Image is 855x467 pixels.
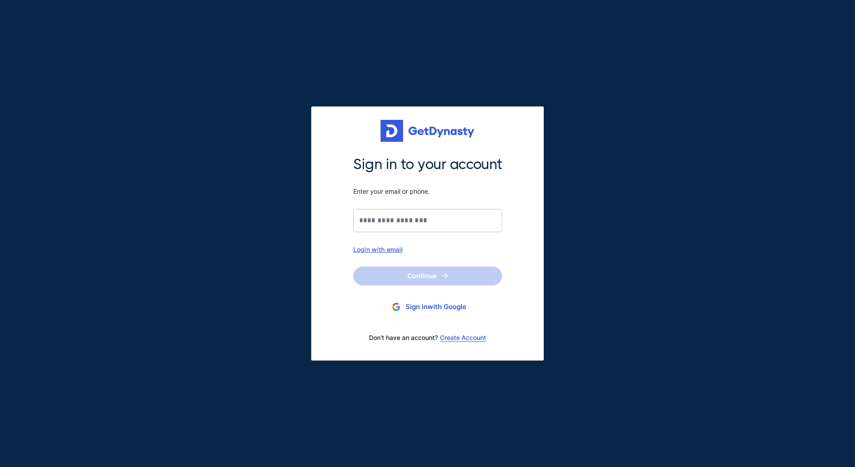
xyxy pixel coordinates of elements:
a: Create Account [440,334,486,341]
div: Login with email [353,246,502,253]
img: Get started for free with Dynasty Trust Company [381,120,474,142]
button: Sign inwith Google [353,299,502,315]
span: Sign in to your account [353,155,502,174]
span: Enter your email or phone. [353,187,502,195]
div: Don’t have an account? [353,328,502,347]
